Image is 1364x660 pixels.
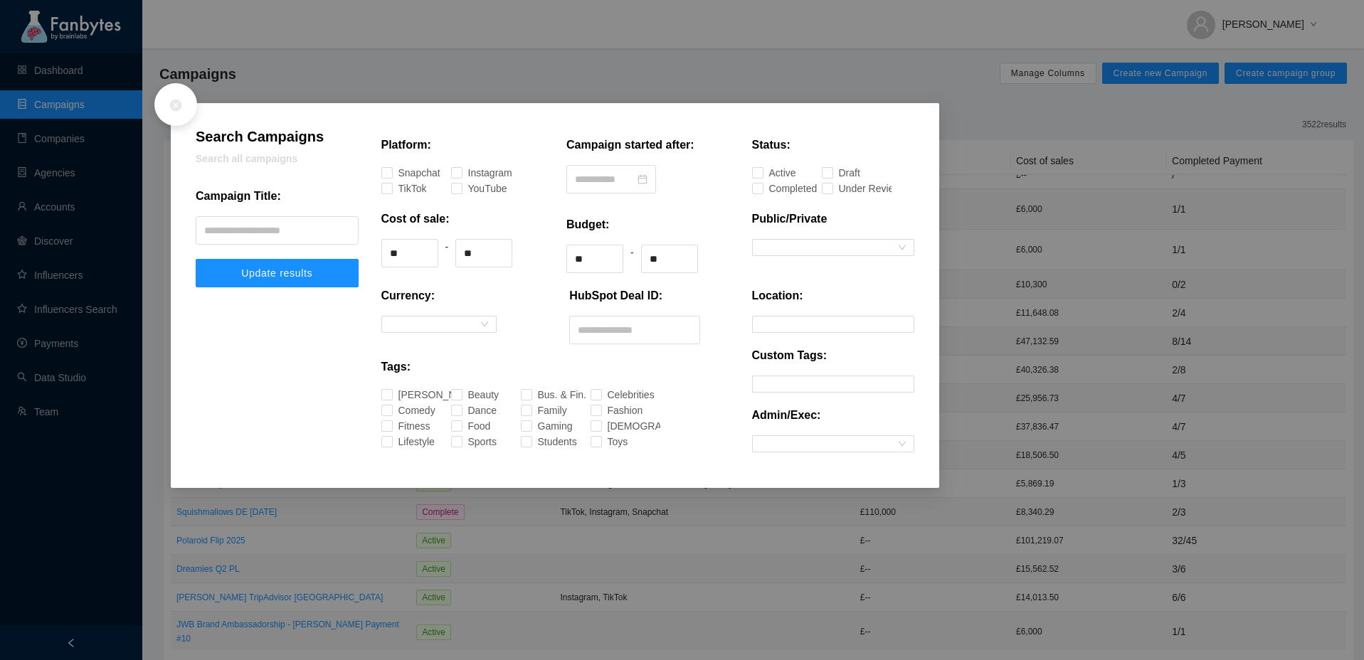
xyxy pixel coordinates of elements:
div: Comedy [398,403,411,418]
p: Campaign Title: [196,188,281,205]
p: Cost of sale: [381,211,450,228]
div: TikTok [398,181,408,196]
p: Platform: [381,137,431,154]
p: HubSpot Deal ID: [569,287,662,304]
p: Currency: [381,287,435,304]
p: Public/Private [752,211,828,228]
div: - [445,239,449,267]
div: - [630,245,634,273]
p: Search all campaigns [196,151,359,166]
div: Under Review [839,181,860,196]
div: Lifestyle [398,434,411,449]
div: Beauty [468,387,479,403]
div: YouTube [468,181,481,196]
div: Fashion [608,403,620,418]
div: Students [538,434,551,449]
div: Gaming [538,418,549,434]
p: Custom Tags: [752,347,827,364]
div: Celebrities [608,387,623,403]
div: Active [769,165,778,181]
div: Dance [468,403,477,418]
p: Tags: [381,358,411,376]
button: Update results [196,259,359,287]
span: close-circle [169,98,183,112]
div: Toys [608,434,615,449]
p: Admin/Exec: [752,407,821,424]
div: Fitness [398,418,409,434]
div: Family [538,403,548,418]
div: [DEMOGRAPHIC_DATA] [608,418,645,434]
div: [PERSON_NAME] [398,387,425,403]
p: Location: [752,287,803,304]
div: Bus. & Fin. [538,387,554,403]
div: Draft [839,165,846,181]
p: Status: [752,137,791,154]
div: Sports [468,434,477,449]
div: Snapchat [398,165,413,181]
div: Completed [769,181,786,196]
p: Campaign started after: [566,137,694,154]
div: Instagram [468,165,483,181]
div: Food [468,418,476,434]
p: Budget: [566,216,609,233]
